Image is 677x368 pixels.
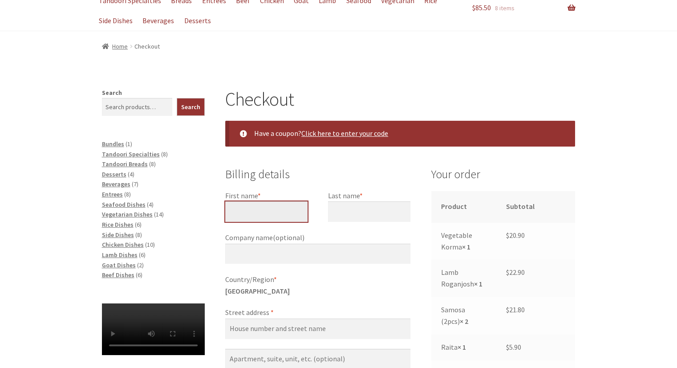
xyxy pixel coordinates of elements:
[102,98,173,116] input: Search products…
[177,98,205,116] button: Search
[163,150,166,158] span: 8
[301,129,388,138] a: Enter your coupon code
[431,297,496,335] td: Samosa (2pcs)
[102,271,134,279] a: Beef Dishes
[472,3,475,12] span: $
[506,231,525,240] bdi: 20.90
[102,221,134,229] a: Rice Dishes
[134,180,137,188] span: 7
[127,140,130,148] span: 1
[431,335,496,360] td: Raita
[102,41,576,52] nav: breadcrumbs
[126,190,129,198] span: 8
[102,251,138,259] a: Lamb Dishes
[506,268,525,277] bdi: 22.90
[225,88,575,110] h1: Checkout
[137,231,140,239] span: 8
[431,191,496,223] th: Product
[102,140,124,148] a: Bundles
[102,200,146,209] a: Seafood Dishes
[431,165,576,191] h3: Your order
[506,305,509,314] span: $
[102,190,123,198] a: Entrees
[273,233,304,242] span: (optional)
[102,210,153,218] a: Vegetarian Dishes
[506,268,509,277] span: $
[151,160,154,168] span: 8
[102,241,144,249] a: Chicken Dishes
[225,286,290,295] strong: [GEOGRAPHIC_DATA]
[156,210,162,218] span: 14
[128,41,134,52] span: /
[496,191,575,223] th: Subtotal
[102,160,148,168] a: Tandoori Breads
[149,200,152,209] span: 4
[506,343,509,352] span: $
[495,4,514,12] span: 8 items
[472,3,491,12] span: 85.50
[138,271,141,279] span: 6
[225,121,575,147] div: Have a coupon?
[137,221,140,229] span: 6
[431,223,496,260] td: Vegetable Korma
[225,165,410,184] h3: Billing details
[225,274,410,286] label: Country/Region
[458,343,466,352] strong: × 1
[506,305,525,314] bdi: 21.80
[130,170,133,178] span: 4
[474,279,482,288] strong: × 1
[328,190,410,202] label: Last name
[102,261,136,269] a: Goat Dishes
[102,231,134,239] a: Side Dishes
[431,260,496,297] td: Lamb Roganjosh
[102,42,128,50] a: Home
[138,11,178,31] a: Beverages
[225,319,410,339] input: House number and street name
[506,231,509,240] span: $
[225,232,410,244] label: Company name
[139,261,142,269] span: 2
[102,180,130,188] a: Beverages
[506,343,521,352] bdi: 5.90
[102,89,122,97] label: Search
[462,242,470,251] strong: × 1
[225,190,308,202] label: First name
[147,241,153,249] span: 10
[102,150,160,158] a: Tandoori Specialties
[180,11,215,31] a: Desserts
[141,251,144,259] span: 6
[102,170,126,178] a: Desserts
[95,11,137,31] a: Side Dishes
[460,317,468,326] strong: × 2
[225,307,410,319] label: Street address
